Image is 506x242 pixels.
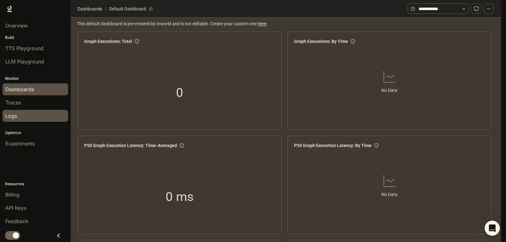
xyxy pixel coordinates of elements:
button: Dashboards [76,5,103,13]
span: This default dashboard is pre-created by Inworld and is not editable. Create your custom one . [77,20,496,27]
span: 0 ms [166,187,194,207]
span: Graph Executions: By Time [294,38,348,45]
article: No Data [381,191,397,198]
a: here [258,21,266,26]
span: sync [474,6,479,11]
span: P50 Graph Execution Latency: Time-Averaged [84,142,177,149]
span: info-circle [179,143,184,148]
span: Graph Executions: Total [84,38,132,45]
span: 0 [176,83,183,103]
span: / [105,5,107,12]
span: P50 Graph Execution Latency: By Time [294,142,372,149]
article: No Data [381,87,397,94]
span: Dashboards [77,5,102,13]
div: Open Intercom Messenger [485,221,500,236]
span: info-circle [135,39,139,44]
span: info-circle [350,39,355,44]
article: Default Dashboard [108,3,147,15]
span: info-circle [374,143,379,148]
